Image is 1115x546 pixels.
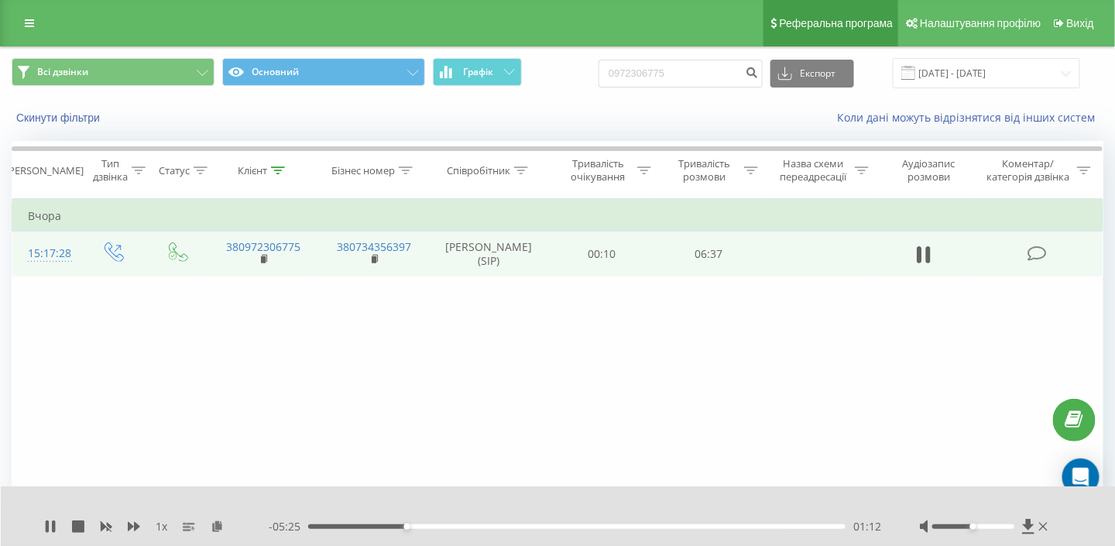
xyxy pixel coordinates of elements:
[12,58,214,86] button: Всі дзвінки
[269,519,308,534] span: - 05:25
[156,519,167,534] span: 1 x
[226,239,300,254] a: 380972306775
[887,157,971,184] div: Аудіозапис розмови
[404,524,410,530] div: Accessibility label
[837,110,1103,125] a: Коли дані можуть відрізнятися вiд інших систем
[222,58,425,86] button: Основний
[159,164,190,177] div: Статус
[1067,17,1094,29] span: Вихід
[983,157,1073,184] div: Коментар/категорія дзвінка
[447,164,510,177] div: Співробітник
[776,157,851,184] div: Назва схеми переадресації
[669,157,740,184] div: Тривалість розмови
[463,67,493,77] span: Графік
[599,60,763,88] input: Пошук за номером
[549,232,656,276] td: 00:10
[28,239,65,269] div: 15:17:28
[853,519,881,534] span: 01:12
[238,164,267,177] div: Клієнт
[770,60,854,88] button: Експорт
[12,201,1103,232] td: Вчора
[655,232,762,276] td: 06:37
[37,66,88,78] span: Всі дзвінки
[5,164,84,177] div: [PERSON_NAME]
[780,17,894,29] span: Реферальна програма
[93,157,128,184] div: Тип дзвінка
[337,239,411,254] a: 380734356397
[433,58,522,86] button: Графік
[563,157,634,184] div: Тривалість очікування
[970,524,976,530] div: Accessibility label
[430,232,549,276] td: [PERSON_NAME] (SIP)
[920,17,1041,29] span: Налаштування профілю
[331,164,395,177] div: Бізнес номер
[1062,458,1100,496] div: Open Intercom Messenger
[12,111,108,125] button: Скинути фільтри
